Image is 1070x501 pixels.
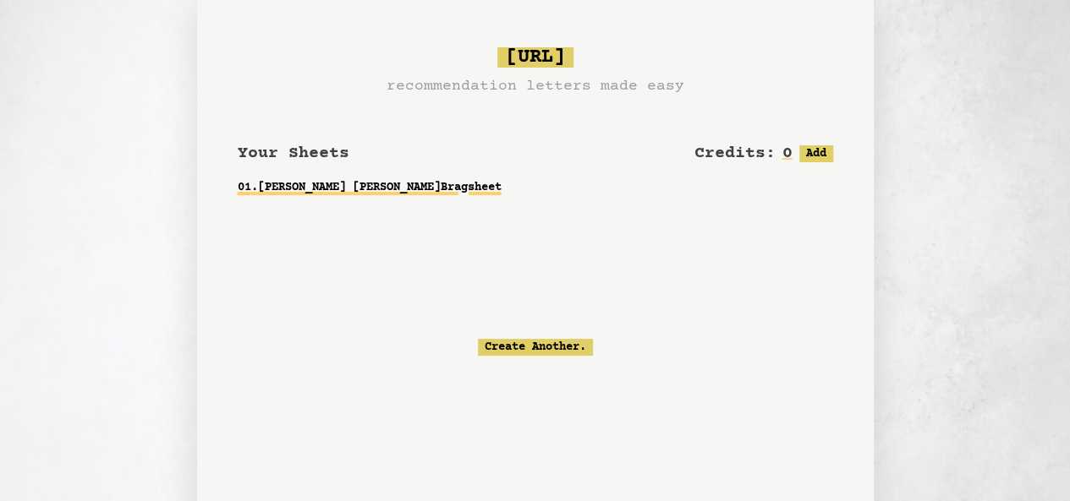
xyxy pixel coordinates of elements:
[799,145,833,162] button: Add
[694,142,776,166] h2: Credits:
[238,172,833,203] a: 01.[PERSON_NAME] [PERSON_NAME]Bragsheet
[238,144,349,163] span: Your Sheets
[497,47,573,68] span: [URL]
[387,74,684,98] h3: recommendation letters made easy
[478,339,593,356] a: Create Another.
[782,142,793,166] h2: 0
